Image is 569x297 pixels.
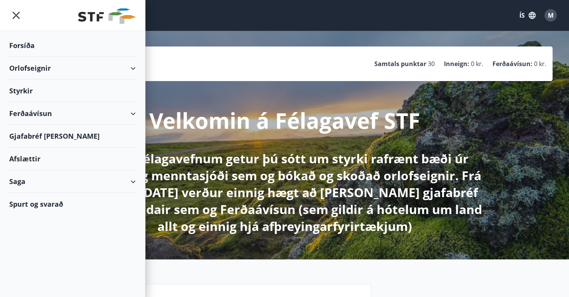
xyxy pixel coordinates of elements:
[374,60,426,68] p: Samtals punktar
[471,60,483,68] span: 0 kr.
[9,102,136,125] div: Ferðaávísun
[82,150,488,235] p: Hér á Félagavefnum getur þú sótt um styrki rafrænt bæði úr sjúkra- og menntasjóði sem og bókað og...
[541,6,560,25] button: M
[9,148,136,170] div: Afslættir
[9,57,136,80] div: Orlofseignir
[492,60,532,68] p: Ferðaávísun :
[548,11,554,20] span: M
[149,106,420,135] p: Velkomin á Félagavef STF
[428,60,435,68] span: 30
[9,125,136,148] div: Gjafabréf [PERSON_NAME]
[444,60,469,68] p: Inneign :
[9,193,136,215] div: Spurt og svarað
[515,8,540,22] button: ÍS
[9,80,136,102] div: Styrkir
[534,60,546,68] span: 0 kr.
[78,8,136,24] img: union_logo
[9,8,23,22] button: menu
[9,34,136,57] div: Forsíða
[9,170,136,193] div: Saga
